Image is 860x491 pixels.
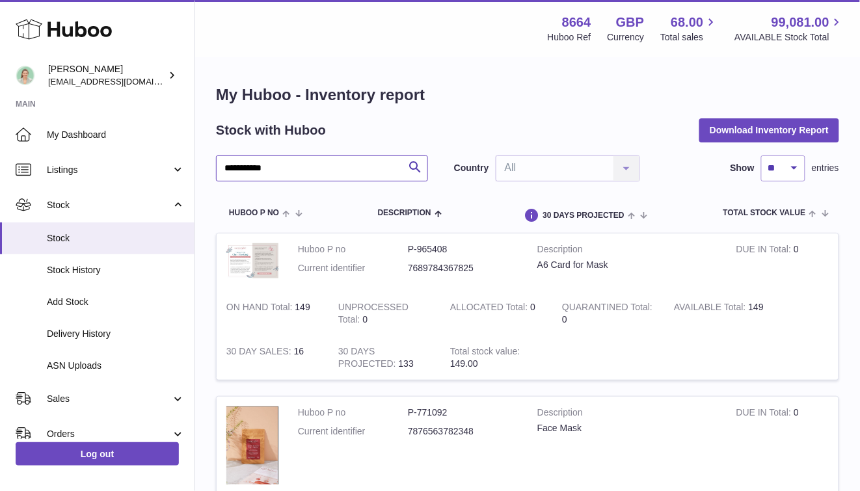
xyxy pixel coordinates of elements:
span: Delivery History [47,328,185,340]
strong: UNPROCESSED Total [338,302,409,328]
h1: My Huboo - Inventory report [216,85,839,105]
span: Huboo P no [229,209,279,217]
span: Listings [47,164,171,176]
strong: AVAILABLE Total [674,302,748,315]
strong: Total stock value [450,346,520,360]
span: 68.00 [671,14,703,31]
div: Face Mask [537,422,717,434]
span: Description [378,209,431,217]
dt: Huboo P no [298,406,408,419]
div: [PERSON_NAME] [48,63,165,88]
dd: 7689784367825 [408,262,518,274]
dt: Huboo P no [298,243,408,256]
td: 16 [217,336,329,380]
span: [EMAIL_ADDRESS][DOMAIN_NAME] [48,76,191,86]
img: product image [226,406,278,484]
label: Show [731,162,755,174]
td: 0 [440,291,552,336]
span: Total stock value [723,209,806,217]
span: 0 [562,314,567,325]
strong: ALLOCATED Total [450,302,530,315]
img: hello@thefacialcuppingexpert.com [16,66,35,85]
a: Log out [16,442,179,466]
strong: 30 DAY SALES [226,346,294,360]
strong: 8664 [562,14,591,31]
strong: ON HAND Total [226,302,295,315]
strong: GBP [616,14,644,31]
span: entries [812,162,839,174]
dt: Current identifier [298,425,408,438]
span: Add Stock [47,296,185,308]
button: Download Inventory Report [699,118,839,142]
label: Country [454,162,489,174]
dd: P-965408 [408,243,518,256]
h2: Stock with Huboo [216,122,326,139]
dd: 7876563782348 [408,425,518,438]
span: Stock [47,232,185,245]
div: Currency [608,31,645,44]
div: A6 Card for Mask [537,259,717,271]
dt: Current identifier [298,262,408,274]
strong: Description [537,406,717,422]
span: AVAILABLE Stock Total [734,31,844,44]
td: 149 [664,291,776,336]
strong: QUARANTINED Total [562,302,652,315]
span: My Dashboard [47,129,185,141]
img: product image [226,243,278,278]
strong: Description [537,243,717,259]
span: 30 DAYS PROJECTED [543,211,625,220]
td: 0 [329,291,440,336]
td: 0 [727,233,839,291]
strong: DUE IN Total [736,244,794,258]
span: Stock [47,199,171,211]
span: ASN Uploads [47,360,185,372]
td: 149 [217,291,329,336]
span: Stock History [47,264,185,276]
dd: P-771092 [408,406,518,419]
a: 99,081.00 AVAILABLE Stock Total [734,14,844,44]
strong: 30 DAYS PROJECTED [338,346,399,372]
a: 68.00 Total sales [660,14,718,44]
strong: DUE IN Total [736,407,794,421]
span: Sales [47,393,171,405]
td: 133 [329,336,440,380]
div: Huboo Ref [548,31,591,44]
span: 149.00 [450,358,478,369]
span: Orders [47,428,171,440]
span: 99,081.00 [772,14,829,31]
span: Total sales [660,31,718,44]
